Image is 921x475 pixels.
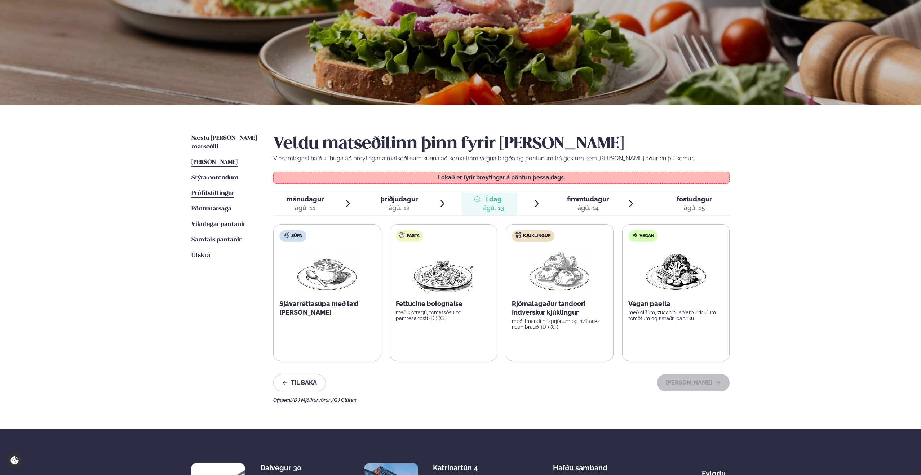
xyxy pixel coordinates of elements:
a: Pöntunarsaga [191,205,231,213]
p: Sjávarréttasúpa með laxi [PERSON_NAME] [279,299,375,317]
img: Vegan.svg [632,232,638,238]
a: Næstu [PERSON_NAME] matseðill [191,134,259,151]
p: Vinsamlegast hafðu í huga að breytingar á matseðlinum kunna að koma fram vegna birgða og pöntunum... [273,154,730,163]
a: [PERSON_NAME] [191,158,238,167]
span: (G ) Glúten [332,397,357,403]
img: Chicken-thighs.png [528,248,591,294]
img: Spagetti.png [412,248,475,294]
h2: Veldu matseðilinn þinn fyrir [PERSON_NAME] [273,134,730,154]
div: Dalvegur 30 [260,463,318,472]
a: Vikulegar pantanir [191,220,245,229]
p: Lokað er fyrir breytingar á pöntun þessa dags. [281,175,722,181]
a: Útskrá [191,251,210,260]
span: fimmtudagur [567,195,609,203]
span: Samtals pantanir [191,237,242,243]
span: Í dag [483,195,504,204]
img: Vegan.png [644,248,708,294]
p: með ólífum, zucchini, sólarþurrkuðum tómötum og ristaðri papriku [628,310,724,321]
p: með kjötragú, tómatsósu og parmesanosti (D ) (G ) [396,310,491,321]
span: Útskrá [191,252,210,258]
div: ágú. 15 [677,204,712,212]
div: Katrínartún 4 [433,463,490,472]
img: soup.svg [284,232,289,238]
span: Vegan [639,233,654,239]
p: Vegan paella [628,299,724,308]
p: Fettucine bolognaise [396,299,491,308]
button: [PERSON_NAME] [657,374,730,391]
span: Súpa [291,233,302,239]
span: Stýra notendum [191,175,239,181]
img: Soup.png [295,248,359,294]
a: Stýra notendum [191,174,239,182]
p: með ilmandi hrísgrjónum og hvítlauks naan brauði (D ) (G ) [512,318,607,330]
div: ágú. 11 [287,204,324,212]
span: föstudagur [677,195,712,203]
div: ágú. 13 [483,204,504,212]
span: Pöntunarsaga [191,206,231,212]
a: Prófílstillingar [191,189,234,198]
span: [PERSON_NAME] [191,159,238,165]
img: chicken.svg [515,232,521,238]
div: Ofnæmi: [273,397,730,403]
span: (D ) Mjólkurvörur , [292,397,332,403]
div: ágú. 12 [381,204,418,212]
a: Samtals pantanir [191,236,242,244]
span: Pasta [407,233,420,239]
span: Hafðu samband [553,458,607,472]
span: Kjúklingur [523,233,551,239]
span: þriðjudagur [381,195,418,203]
a: Cookie settings [7,453,22,468]
div: ágú. 14 [567,204,609,212]
img: pasta.svg [399,232,405,238]
p: Rjómalagaður tandoori Indverskur kjúklingur [512,299,607,317]
span: Næstu [PERSON_NAME] matseðill [191,135,257,150]
span: mánudagur [287,195,324,203]
span: Vikulegar pantanir [191,221,245,227]
button: Til baka [273,374,326,391]
span: Prófílstillingar [191,190,234,196]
